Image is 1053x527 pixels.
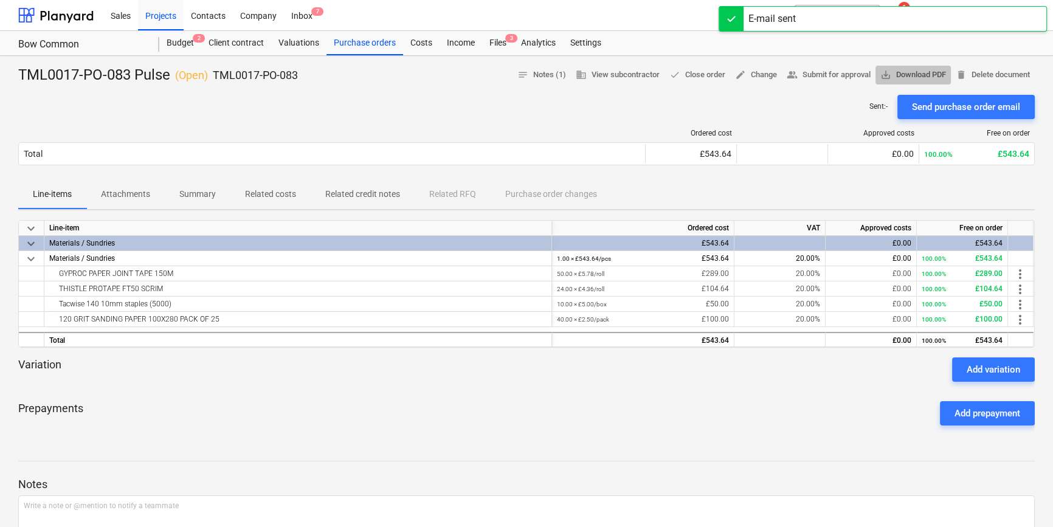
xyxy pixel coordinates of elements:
[922,251,1003,266] div: £543.64
[557,281,729,297] div: £104.64
[440,31,482,55] a: Income
[869,102,888,112] p: Sent : -
[734,251,826,266] div: 20.00%
[49,312,547,326] div: 120 GRIT SANDING PAPER 100X280 PACK OF 25
[669,68,725,82] span: Close order
[922,281,1003,297] div: £104.64
[787,69,798,80] span: people_alt
[830,281,911,297] div: £0.00
[734,266,826,281] div: 20.00%
[830,236,911,251] div: £0.00
[735,68,777,82] span: Change
[922,286,946,292] small: 100.00%
[734,297,826,312] div: 20.00%
[917,221,1008,236] div: Free on order
[730,66,782,84] button: Change
[24,221,38,236] span: keyboard_arrow_down
[563,31,609,55] a: Settings
[557,312,729,327] div: £100.00
[924,129,1030,137] div: Free on order
[833,129,914,137] div: Approved costs
[557,270,604,277] small: 50.00 × £5.78 / roll
[1013,297,1027,312] span: more_vert
[922,297,1003,312] div: £50.00
[517,69,528,80] span: notes
[992,469,1053,527] iframe: Chat Widget
[940,401,1035,425] button: Add prepayment
[922,236,1003,251] div: £543.64
[245,188,296,201] p: Related costs
[24,236,38,251] span: keyboard_arrow_down
[44,332,552,347] div: Total
[1013,282,1027,297] span: more_vert
[922,337,946,344] small: 100.00%
[956,69,967,80] span: delete
[922,312,1003,327] div: £100.00
[44,221,552,236] div: Line-item
[513,66,571,84] button: Notes (1)
[18,357,61,382] p: Variation
[967,362,1020,377] div: Add variation
[875,66,951,84] button: Download PDF
[193,34,205,43] span: 2
[669,69,680,80] span: done
[571,66,665,84] button: View subcontractor
[833,149,914,159] div: £0.00
[830,297,911,312] div: £0.00
[924,149,1029,159] div: £543.64
[651,129,732,137] div: Ordered cost
[956,68,1030,82] span: Delete document
[49,254,115,263] span: Materials / Sundries
[830,251,911,266] div: £0.00
[735,69,746,80] span: edit
[952,357,1035,382] button: Add variation
[665,66,730,84] button: Close order
[830,266,911,281] div: £0.00
[576,69,587,80] span: business
[922,333,1003,348] div: £543.64
[922,255,946,262] small: 100.00%
[482,31,514,55] a: Files3
[175,68,208,83] p: ( Open )
[1013,312,1027,327] span: more_vert
[159,31,201,55] a: Budget2
[734,281,826,297] div: 20.00%
[24,149,43,159] div: Total
[955,405,1020,421] div: Add prepayment
[33,188,72,201] p: Line-items
[159,31,201,55] div: Budget
[49,297,547,311] div: Tacwise 140 10mm staples (5000)
[557,333,729,348] div: £543.64
[826,221,917,236] div: Approved costs
[482,31,514,55] div: Files
[897,95,1035,119] button: Send purchase order email
[271,31,326,55] a: Valuations
[18,477,1035,492] p: Notes
[18,38,145,51] div: Bow Common
[922,266,1003,281] div: £289.00
[748,12,796,26] div: E-mail sent
[922,301,946,308] small: 100.00%
[557,266,729,281] div: £289.00
[24,252,38,266] span: keyboard_arrow_down
[514,31,563,55] div: Analytics
[517,68,566,82] span: Notes (1)
[651,149,731,159] div: £543.64
[552,221,734,236] div: Ordered cost
[557,255,611,262] small: 1.00 × £543.64 / pcs
[830,333,911,348] div: £0.00
[403,31,440,55] a: Costs
[201,31,271,55] div: Client contract
[213,68,298,83] p: TML0017-PO-083
[557,286,604,292] small: 24.00 × £4.36 / roll
[880,69,891,80] span: save_alt
[557,297,729,312] div: £50.00
[49,236,547,250] div: Materials / Sundries
[18,66,298,85] div: TML0017-PO-083 Pulse
[830,312,911,327] div: £0.00
[782,66,875,84] button: Submit for approval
